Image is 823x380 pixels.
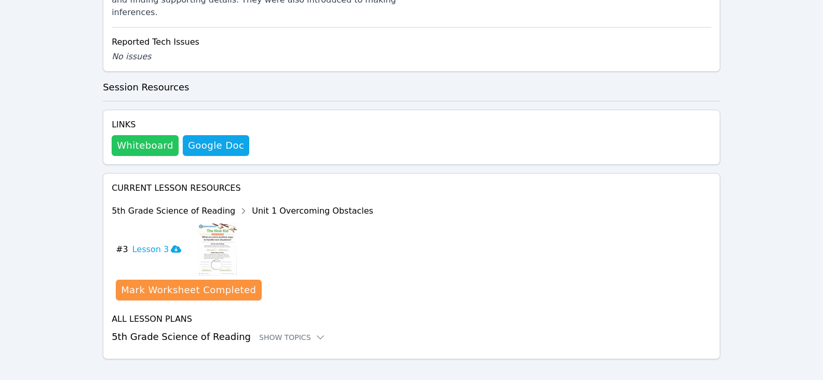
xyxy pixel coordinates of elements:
[121,283,256,297] div: Mark Worksheet Completed
[112,203,373,219] div: 5th Grade Science of Reading Unit 1 Overcoming Obstacles
[259,332,326,343] button: Show Topics
[112,36,711,48] div: Reported Tech Issues
[116,243,128,256] span: # 3
[116,224,190,276] button: #3Lesson 3
[112,135,179,156] button: Whiteboard
[112,51,151,61] span: No issues
[132,243,181,256] h3: Lesson 3
[112,330,711,344] h3: 5th Grade Science of Reading
[112,182,711,194] h4: Current Lesson Resources
[112,313,711,325] h4: All Lesson Plans
[116,280,261,300] button: Mark Worksheet Completed
[183,135,249,156] a: Google Doc
[103,80,720,95] h3: Session Resources
[112,119,249,131] h4: Links
[198,224,237,276] img: Lesson 3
